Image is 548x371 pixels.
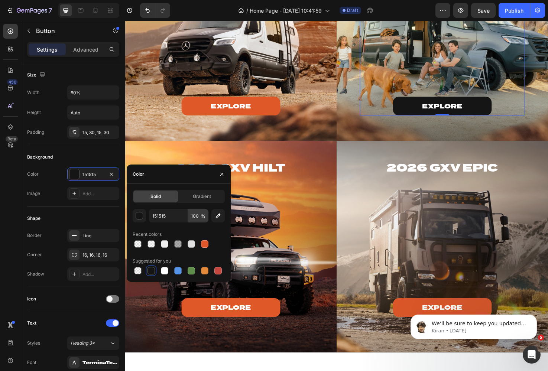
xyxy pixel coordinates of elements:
span: Heading 3* [71,340,95,346]
iframe: Design area [125,21,548,371]
div: Border [27,232,42,239]
input: Eg: FFFFFF [149,209,188,222]
button: Save [471,3,496,18]
div: Font [27,359,36,366]
span: Draft [347,7,358,14]
p: explore [313,86,356,94]
span: Save [477,7,490,14]
div: Color [27,171,39,178]
div: Add... [82,271,117,278]
span: Home Page - [DATE] 10:41:59 [250,7,322,14]
iframe: Intercom notifications message [399,299,548,351]
input: Auto [68,86,119,99]
div: Shape [27,215,40,222]
div: Image [27,190,40,197]
div: Width [27,89,39,96]
button: <p>explore</p> [282,293,387,312]
input: Auto [68,106,119,119]
span: 5 [538,335,544,341]
span: Gradient [193,193,211,200]
p: explore [90,298,133,307]
div: Shadow [27,271,44,277]
div: 16, 16, 16, 16 [82,252,117,258]
p: explore [313,298,356,307]
div: Beta [6,136,18,142]
a: explore [59,293,164,312]
div: Line [82,232,117,239]
div: 151515 [82,171,104,178]
div: Color [133,171,144,178]
span: / [246,7,248,14]
div: Size [27,70,47,80]
div: Publish [505,7,523,14]
h2: 2026 GXV EPIC [247,147,421,163]
p: 7 [49,6,52,15]
p: Button [36,26,99,35]
span: Solid [150,193,161,200]
h2: 2026 GXV HILT [25,147,198,163]
div: Icon [27,296,36,302]
button: <p>explore</p> [282,80,387,100]
div: Styles [27,340,40,346]
span: % [201,213,205,219]
div: Suggested for you [133,258,171,264]
div: Padding [27,129,44,136]
button: Publish [499,3,530,18]
button: 7 [3,3,55,18]
a: explore [59,80,164,100]
p: Settings [37,46,58,53]
div: 15, 30, 15, 30 [82,129,117,136]
div: Height [27,109,41,116]
div: Add... [82,191,117,197]
div: Text [27,320,36,326]
p: Advanced [73,46,98,53]
div: 450 [7,79,18,85]
div: Corner [27,251,42,258]
button: Heading 3* [67,336,119,350]
div: Undo/Redo [140,3,170,18]
div: Background [27,154,53,160]
div: Recent colors [133,231,162,238]
div: TerminaTest [82,359,117,366]
iframe: Intercom live chat [523,346,541,364]
p: explore [90,86,133,94]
